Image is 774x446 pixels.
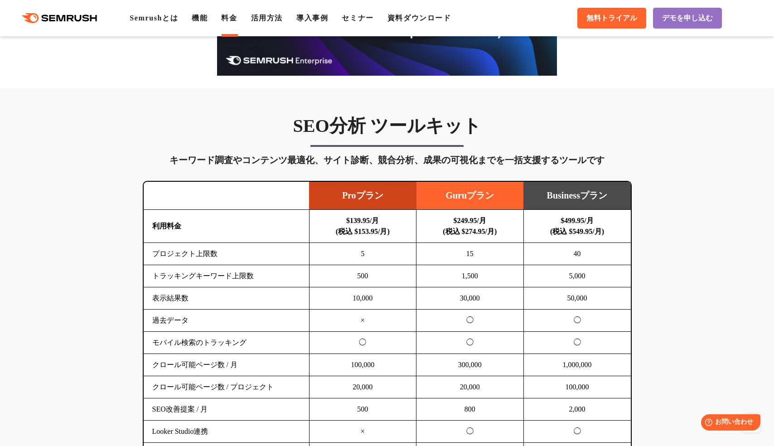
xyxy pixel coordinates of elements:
[144,354,310,376] td: クロール可能ページ数 / 月
[693,411,764,436] iframe: Help widget launcher
[523,398,631,421] td: 2,000
[143,153,632,167] div: キーワード調査やコンテンツ最適化、サイト診断、競合分析、成果の可視化までを一括支援するツールです
[586,14,637,23] span: 無料トライアル
[523,421,631,443] td: ◯
[416,265,524,287] td: 1,500
[443,217,497,235] b: $249.95/月 (税込 $274.95/月)
[416,332,524,354] td: ◯
[309,310,416,332] td: ×
[577,8,646,29] a: 無料トライアル
[309,243,416,265] td: 5
[416,376,524,398] td: 20,000
[416,398,524,421] td: 800
[144,287,310,310] td: 表示結果数
[144,421,310,443] td: Looker Studio連携
[144,376,310,398] td: クロール可能ページ数 / プロジェクト
[221,14,237,22] a: 料金
[523,332,631,354] td: ◯
[416,310,524,332] td: ◯
[296,14,328,22] a: 導入事例
[416,354,524,376] td: 300,000
[523,354,631,376] td: 1,000,000
[416,287,524,310] td: 30,000
[309,421,416,443] td: ×
[523,243,631,265] td: 40
[416,421,524,443] td: ◯
[309,265,416,287] td: 500
[523,376,631,398] td: 100,000
[550,217,604,235] b: $499.95/月 (税込 $549.95/月)
[387,14,451,22] a: 資料ダウンロード
[662,14,713,23] span: デモを申し込む
[144,243,310,265] td: プロジェクト上限数
[192,14,208,22] a: 機能
[144,398,310,421] td: SEO改善提案 / 月
[144,265,310,287] td: トラッキングキーワード上限数
[144,310,310,332] td: 過去データ
[130,14,178,22] a: Semrushとは
[309,182,416,210] td: Proプラン
[152,222,181,230] b: 利用料金
[416,182,524,210] td: Guruプラン
[309,287,416,310] td: 10,000
[523,287,631,310] td: 50,000
[143,115,632,137] h3: SEO分析 ツールキット
[416,243,524,265] td: 15
[523,182,631,210] td: Businessプラン
[309,332,416,354] td: ◯
[309,398,416,421] td: 500
[342,14,373,22] a: セミナー
[523,265,631,287] td: 5,000
[309,354,416,376] td: 100,000
[523,310,631,332] td: ◯
[144,332,310,354] td: モバイル検索のトラッキング
[251,14,283,22] a: 活用方法
[653,8,722,29] a: デモを申し込む
[309,376,416,398] td: 20,000
[336,217,390,235] b: $139.95/月 (税込 $153.95/月)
